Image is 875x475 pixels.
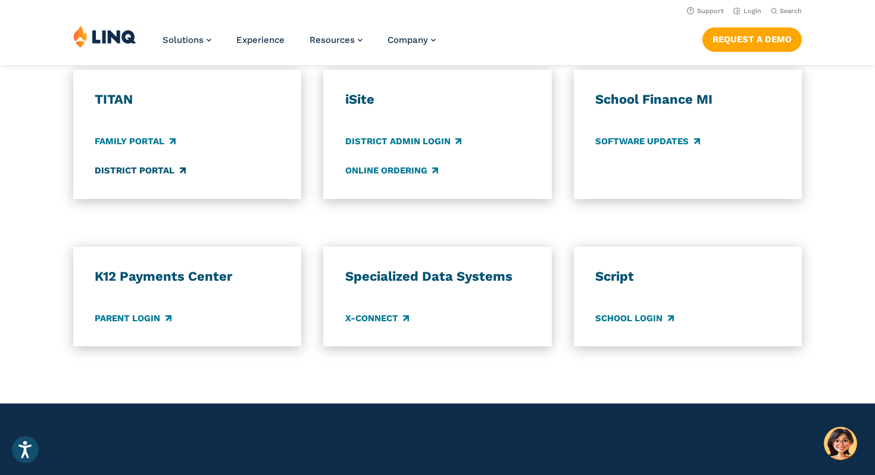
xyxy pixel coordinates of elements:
[345,135,461,148] a: District Admin Login
[733,7,761,15] a: Login
[95,312,171,325] a: Parent Login
[702,25,802,51] nav: Button Navigation
[771,7,802,15] button: Open Search Bar
[824,427,857,460] button: Hello, have a question? Let’s chat.
[345,164,438,178] a: Online Ordering
[95,91,279,108] h3: TITAN
[345,268,530,285] h3: Specialized Data Systems
[780,7,802,15] span: Search
[345,91,530,108] h3: iSite
[95,135,175,148] a: Family Portal
[687,7,724,15] a: Support
[595,268,780,285] h3: Script
[387,35,428,45] span: Company
[595,91,780,108] h3: School Finance MI
[595,135,699,148] a: Software Updates
[73,25,136,48] img: LINQ | K‑12 Software
[310,35,355,45] span: Resources
[702,27,802,51] a: Request a Demo
[595,312,673,325] a: School Login
[345,312,409,325] a: X-Connect
[387,35,436,45] a: Company
[310,35,362,45] a: Resources
[162,35,204,45] span: Solutions
[162,35,211,45] a: Solutions
[162,25,436,64] nav: Primary Navigation
[95,268,279,285] h3: K12 Payments Center
[236,35,285,45] a: Experience
[95,164,185,178] a: District Portal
